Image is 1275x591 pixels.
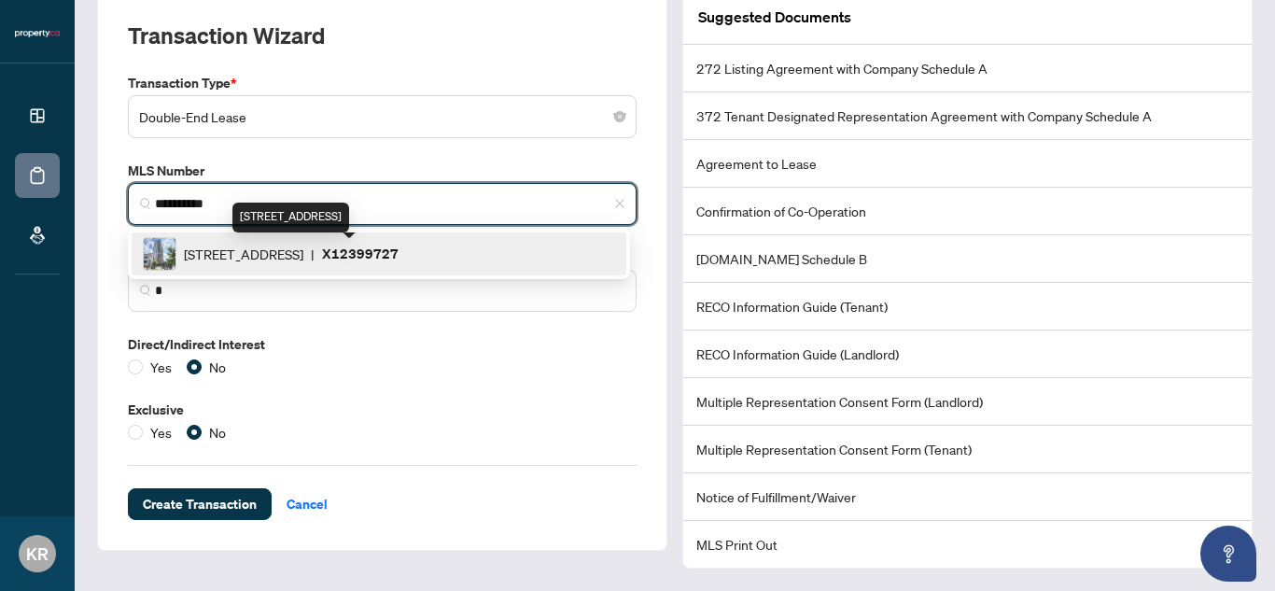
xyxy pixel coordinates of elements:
li: RECO Information Guide (Tenant) [683,283,1252,331]
span: KR [26,541,49,567]
span: Cancel [287,489,328,519]
span: No [202,357,233,377]
li: Confirmation of Co-Operation [683,188,1252,235]
li: MLS Print Out [683,521,1252,568]
h2: Transaction Wizard [128,21,325,50]
span: Yes [143,357,179,377]
span: | [311,244,315,264]
li: 272 Listing Agreement with Company Schedule A [683,45,1252,92]
li: Multiple Representation Consent Form (Landlord) [683,378,1252,426]
span: Yes [143,422,179,443]
li: Agreement to Lease [683,140,1252,188]
img: logo [15,28,60,39]
span: [STREET_ADDRESS] [184,244,303,264]
article: Suggested Documents [698,6,851,29]
span: Create Transaction [143,489,257,519]
span: No [202,422,233,443]
label: Direct/Indirect Interest [128,334,637,355]
img: search_icon [140,285,151,296]
span: close-circle [614,111,625,122]
div: [STREET_ADDRESS] [232,203,349,232]
label: MLS Number [128,161,637,181]
button: Create Transaction [128,488,272,520]
button: Open asap [1200,526,1256,582]
li: [DOMAIN_NAME] Schedule B [683,235,1252,283]
li: RECO Information Guide (Landlord) [683,331,1252,378]
span: close [614,198,625,209]
span: Double-End Lease [139,99,625,134]
p: X12399727 [322,243,399,264]
label: Exclusive [128,400,637,420]
li: 372 Tenant Designated Representation Agreement with Company Schedule A [683,92,1252,140]
li: Notice of Fulfillment/Waiver [683,473,1252,521]
button: Cancel [272,488,343,520]
li: Multiple Representation Consent Form (Tenant) [683,426,1252,473]
img: IMG-X12399727_1.jpg [144,238,175,270]
label: Transaction Type [128,73,637,93]
img: search_icon [140,198,151,209]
